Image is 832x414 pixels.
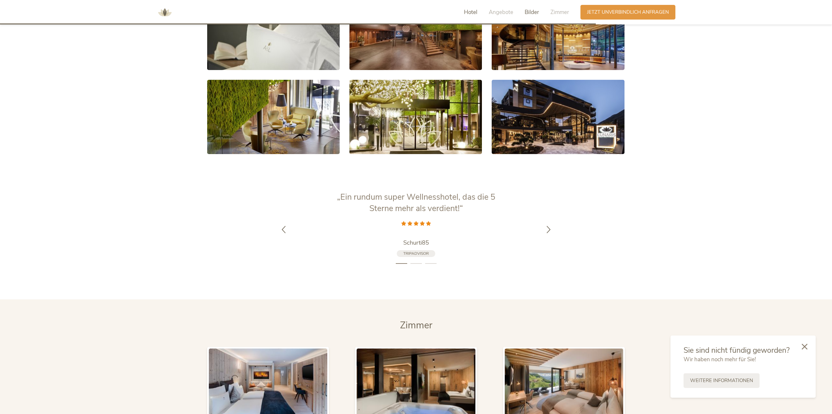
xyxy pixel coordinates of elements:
[337,192,495,214] span: „Ein rundum super Wellnesshotel, das die 5 Sterne mehr als verdient!“
[334,239,498,247] a: Schurti85
[464,8,477,16] span: Hotel
[525,8,539,16] span: Bilder
[690,377,753,384] span: Weitere Informationen
[684,356,756,363] span: Wir haben noch mehr für Sie!
[489,8,513,16] span: Angebote
[155,10,175,14] a: AMONTI & LUNARIS Wellnessresort
[403,239,429,247] span: Schurti85
[684,373,760,388] a: Weitere Informationen
[587,9,669,16] span: Jetzt unverbindlich anfragen
[400,319,432,332] span: Zimmer
[155,3,175,22] img: AMONTI & LUNARIS Wellnessresort
[397,250,435,257] a: Tripadvisor
[684,345,790,355] span: Sie sind nicht fündig geworden?
[403,251,429,256] span: Tripadvisor
[550,8,569,16] span: Zimmer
